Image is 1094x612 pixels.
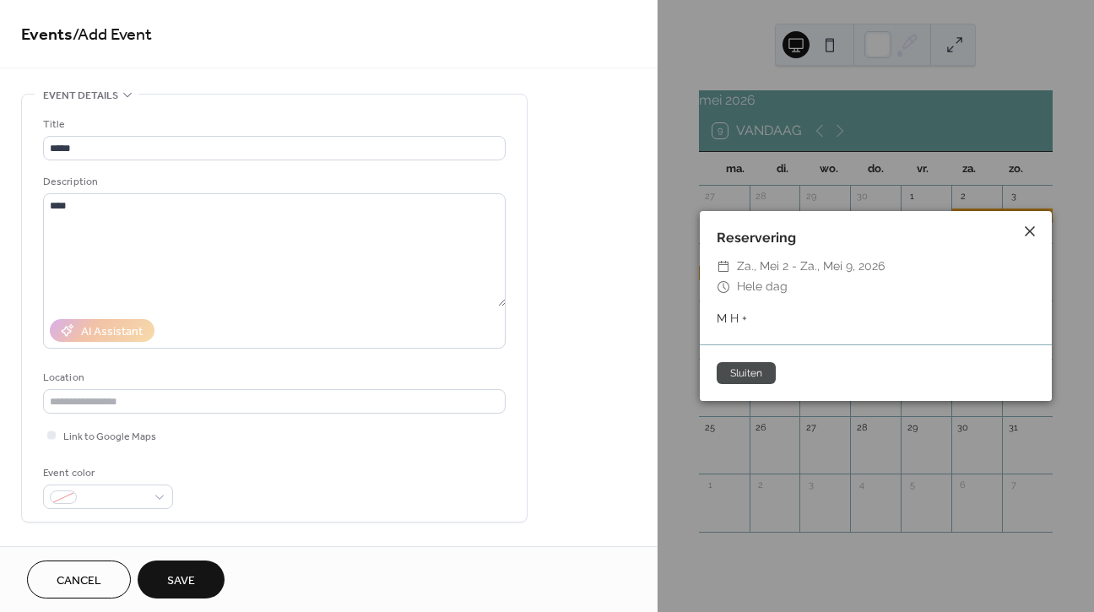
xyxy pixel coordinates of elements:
span: Save [167,572,195,590]
div: Description [43,173,502,191]
div: ​ [717,277,730,297]
span: za., mei 2 - za., mei 9, 2026 [737,257,885,277]
span: Event details [43,87,118,105]
button: Save [138,561,225,598]
a: Events [21,19,73,51]
div: Location [43,369,502,387]
div: Event color [43,464,170,482]
div: ​ [717,257,730,277]
div: M H + [700,310,1052,328]
span: / Add Event [73,19,152,51]
span: Cancel [57,572,101,590]
button: Cancel [27,561,131,598]
button: Sluiten [717,362,776,384]
div: Title [43,116,502,133]
span: Date and time [43,543,118,561]
span: Link to Google Maps [63,428,156,446]
span: Hele dag [737,277,788,297]
div: Reservering [700,228,1052,248]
